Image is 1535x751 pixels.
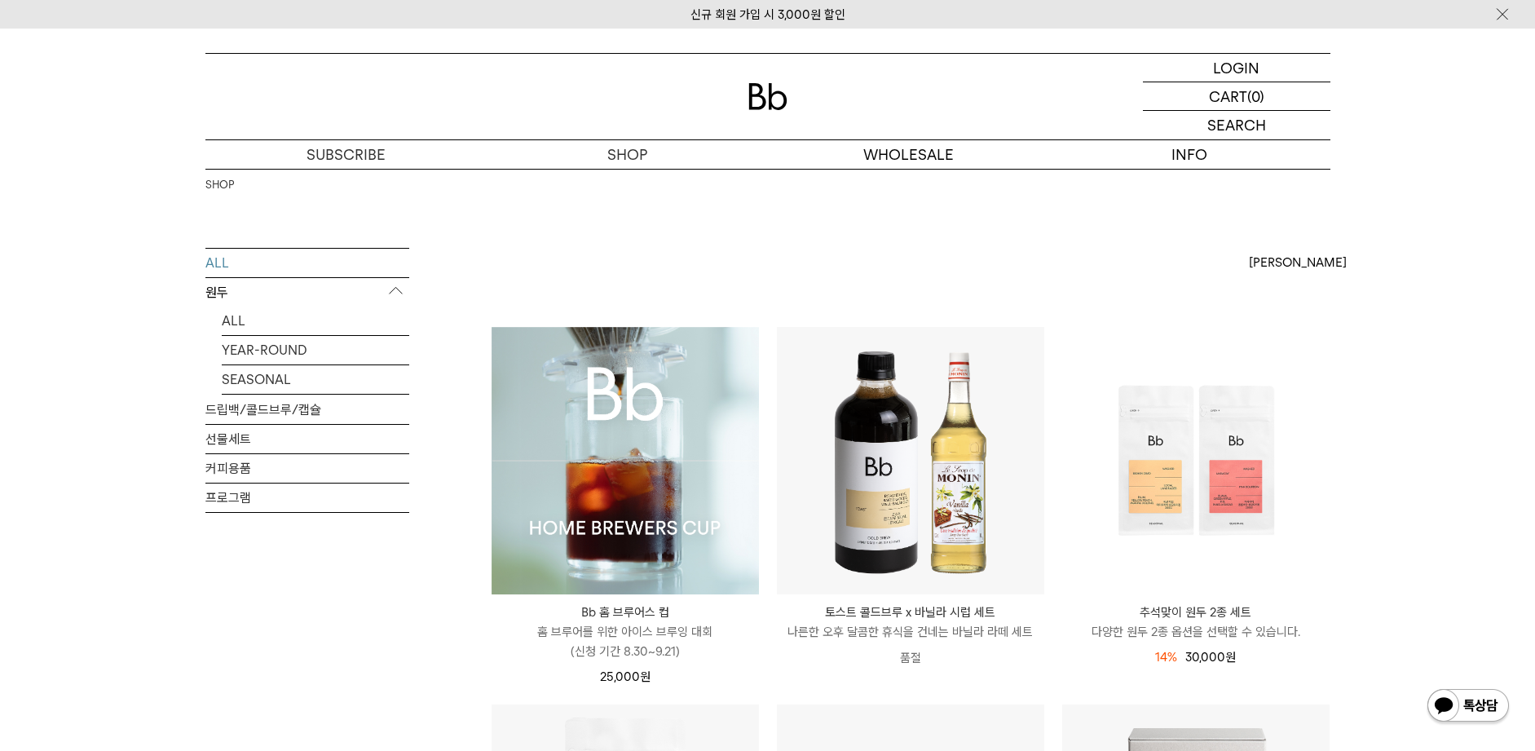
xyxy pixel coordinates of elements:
p: 추석맞이 원두 2종 세트 [1062,603,1330,622]
span: 원 [640,669,651,684]
a: SHOP [205,177,234,193]
a: SEASONAL [222,365,409,394]
p: INFO [1049,140,1330,169]
a: 프로그램 [205,484,409,512]
a: 드립백/콜드브루/캡슐 [205,395,409,424]
p: 원두 [205,278,409,307]
a: ALL [205,249,409,277]
a: 신규 회원 가입 시 3,000원 할인 [690,7,845,22]
a: SHOP [487,140,768,169]
a: 토스트 콜드브루 x 바닐라 시럽 세트 나른한 오후 달콤한 휴식을 건네는 바닐라 라떼 세트 [777,603,1044,642]
a: SUBSCRIBE [205,140,487,169]
p: (0) [1247,82,1264,110]
a: ALL [222,307,409,335]
img: 토스트 콜드브루 x 바닐라 시럽 세트 [777,327,1044,594]
p: SEARCH [1207,111,1266,139]
a: YEAR-ROUND [222,336,409,364]
p: LOGIN [1213,54,1259,82]
p: 홈 브루어를 위한 아이스 브루잉 대회 (신청 기간 8.30~9.21) [492,622,759,661]
span: 30,000 [1185,650,1236,665]
a: LOGIN [1143,54,1330,82]
p: 품절 [777,642,1044,674]
p: CART [1209,82,1247,110]
a: Bb 홈 브루어스 컵 홈 브루어를 위한 아이스 브루잉 대회(신청 기간 8.30~9.21) [492,603,759,661]
a: CART (0) [1143,82,1330,111]
a: 추석맞이 원두 2종 세트 다양한 원두 2종 옵션을 선택할 수 있습니다. [1062,603,1330,642]
a: 선물세트 [205,425,409,453]
p: Bb 홈 브루어스 컵 [492,603,759,622]
p: 나른한 오후 달콤한 휴식을 건네는 바닐라 라떼 세트 [777,622,1044,642]
p: WHOLESALE [768,140,1049,169]
img: 카카오톡 채널 1:1 채팅 버튼 [1426,687,1511,727]
span: [PERSON_NAME] [1249,253,1347,272]
p: 토스트 콜드브루 x 바닐라 시럽 세트 [777,603,1044,622]
img: 로고 [748,83,787,110]
a: 커피용품 [205,454,409,483]
p: 다양한 원두 2종 옵션을 선택할 수 있습니다. [1062,622,1330,642]
div: 14% [1155,647,1177,667]
span: 25,000 [600,669,651,684]
span: 원 [1225,650,1236,665]
img: 추석맞이 원두 2종 세트 [1062,327,1330,594]
img: Bb 홈 브루어스 컵 [492,327,759,594]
